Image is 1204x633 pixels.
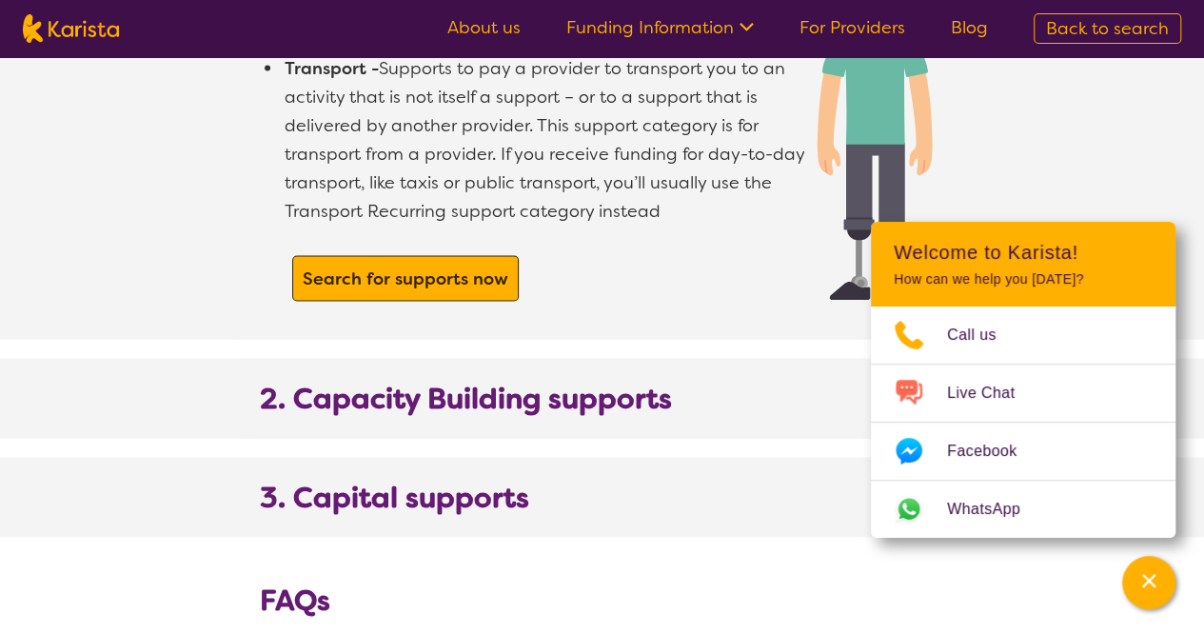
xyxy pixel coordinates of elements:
[23,14,119,43] img: Karista logo
[871,481,1175,538] a: Web link opens in a new tab.
[1122,556,1175,609] button: Channel Menu
[871,222,1175,538] div: Channel Menu
[260,481,529,515] b: 3. Capital supports
[260,382,672,416] b: 2. Capacity Building supports
[947,379,1037,407] span: Live Chat
[1046,17,1169,40] span: Back to search
[447,16,521,39] a: About us
[799,16,905,39] a: For Providers
[947,437,1039,465] span: Facebook
[1034,13,1181,44] a: Back to search
[894,271,1153,287] p: How can we help you [DATE]?
[947,321,1019,349] span: Call us
[285,57,379,80] b: Transport -
[260,582,330,620] b: FAQs
[566,16,754,39] a: Funding Information
[283,54,830,226] li: Supports to pay a provider to transport you to an activity that is not itself a support – or to a...
[303,267,508,290] b: Search for supports now
[947,495,1043,524] span: WhatsApp
[894,241,1153,264] h2: Welcome to Karista!
[951,16,988,39] a: Blog
[871,307,1175,538] ul: Choose channel
[298,262,513,296] a: Search for supports now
